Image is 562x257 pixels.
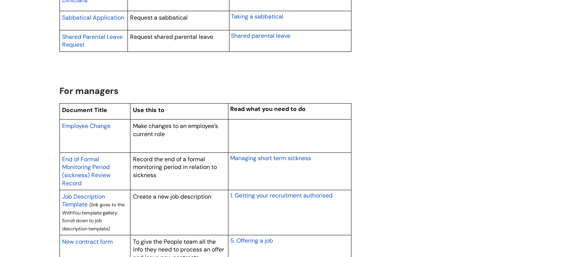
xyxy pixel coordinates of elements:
a: Shared Parental Leave Request [62,32,123,49]
span: Make changes to an employee’s current role [133,122,218,138]
span: Request shared parental leave [130,33,213,41]
span: Document Title [62,106,107,114]
span: Read what you need to do [230,105,305,113]
span: Use this to [133,106,164,114]
a: Taking a sabbatical [231,12,283,21]
a: Sabbatical Application [62,13,124,22]
span: Shared parental leave [231,32,290,40]
span: New contract form [62,238,113,246]
a: Job Description Template [62,192,105,209]
span: For managers [59,85,119,97]
span: Managing short term sickness [230,154,311,162]
span: 1. Getting your recruitment authorised [230,192,332,199]
span: Shared Parental Leave Request [62,33,123,49]
a: Employee Change [62,121,110,130]
a: New contract form [62,237,113,246]
span: Create a new job description [133,193,211,200]
span: Taking a sabbatical [231,13,283,20]
span: (link goes to the WithYou template gallery. Scroll down to job description template) [62,202,125,232]
a: 1. Getting your recruitment authorised [230,191,332,200]
a: End of Formal Monitoring Period (sickness) Review Record [62,155,110,187]
a: 5. Offering a job [230,236,273,245]
span: Employee Change [62,122,110,130]
span: Request a sabbatical [130,14,188,21]
span: Record the end of a formal monitoring period in relation to sickness [133,155,217,179]
a: Managing short term sickness [230,153,311,162]
span: Job Description Template [62,193,105,209]
span: Sabbatical Application [62,14,124,21]
span: 5. Offering a job [230,237,273,244]
a: Shared parental leave [231,31,290,40]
